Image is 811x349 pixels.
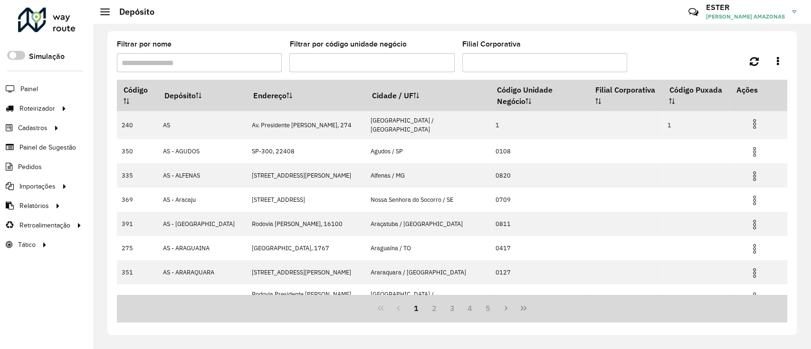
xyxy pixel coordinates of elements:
label: Simulação [29,51,65,62]
td: 350 [117,139,158,163]
td: 351 [117,260,158,284]
h2: Depósito [110,7,154,17]
span: Pedidos [18,162,42,172]
td: Araguaína / TO [365,236,490,260]
td: [STREET_ADDRESS][PERSON_NAME] [247,163,365,188]
td: 0127 [491,260,589,284]
td: Alfenas / MG [365,163,490,188]
td: 282 [117,284,158,312]
td: Av. Presidente [PERSON_NAME], 274 [247,111,365,139]
td: AS - AS Minas [158,284,247,312]
td: 0811 [491,212,589,236]
span: Retroalimentação [19,220,70,230]
a: Contato Rápido [683,2,704,22]
button: 3 [443,299,461,317]
td: [GEOGRAPHIC_DATA], 1767 [247,236,365,260]
td: AS - ALFENAS [158,163,247,188]
span: [PERSON_NAME] AMAZONAS [706,12,785,21]
td: [GEOGRAPHIC_DATA] / [GEOGRAPHIC_DATA] [365,111,490,139]
th: Código Puxada [663,80,730,111]
td: AS [158,111,247,139]
td: 275 [117,236,158,260]
td: AS - Aracaju [158,188,247,212]
td: 335 [117,163,158,188]
td: 369 [117,188,158,212]
span: Cadastros [18,123,48,133]
td: Rodovia [PERSON_NAME], 16100 [247,212,365,236]
td: Araraquara / [GEOGRAPHIC_DATA] [365,260,490,284]
th: Código [117,80,158,111]
th: Depósito [158,80,247,111]
td: Nossa Senhora do Socorro / SE [365,188,490,212]
label: Filtrar por código unidade negócio [289,38,406,50]
button: 5 [479,299,497,317]
span: Tático [18,240,36,250]
td: AS - AGUDOS [158,139,247,163]
td: 1 [663,111,730,139]
td: SP-300, 22408 [247,139,365,163]
button: Next Page [497,299,515,317]
td: [STREET_ADDRESS] [247,188,365,212]
span: Painel de Sugestão [19,142,76,152]
button: Last Page [515,299,533,317]
th: Endereço [247,80,365,111]
th: Filial Corporativa [589,80,663,111]
td: 1 [491,111,589,139]
span: Relatórios [19,201,49,211]
th: Código Unidade Negócio [491,80,589,111]
button: 1 [407,299,425,317]
td: [GEOGRAPHIC_DATA] / [GEOGRAPHIC_DATA] [365,284,490,312]
label: Filial Corporativa [462,38,521,50]
td: AS - ARAGUAINA [158,236,247,260]
td: Agudos / SP [365,139,490,163]
th: Cidade / UF [365,80,490,111]
td: 0108 [491,139,589,163]
span: Roteirizador [19,104,55,113]
span: Importações [19,181,56,191]
td: 0908 [491,284,589,312]
label: Filtrar por nome [117,38,172,50]
td: 240 [117,111,158,139]
td: AS - [GEOGRAPHIC_DATA] [158,212,247,236]
td: AS - ARARAQUARA [158,260,247,284]
th: Ações [730,80,787,100]
td: 0820 [491,163,589,188]
td: 391 [117,212,158,236]
td: Rodovia Presidente [PERSON_NAME], 36 [247,284,365,312]
button: 2 [425,299,443,317]
td: Araçatuba / [GEOGRAPHIC_DATA] [365,212,490,236]
span: Painel [20,84,38,94]
td: [STREET_ADDRESS][PERSON_NAME] [247,260,365,284]
td: 0417 [491,236,589,260]
button: 4 [461,299,479,317]
td: 0709 [491,188,589,212]
h3: ESTER [706,3,785,12]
